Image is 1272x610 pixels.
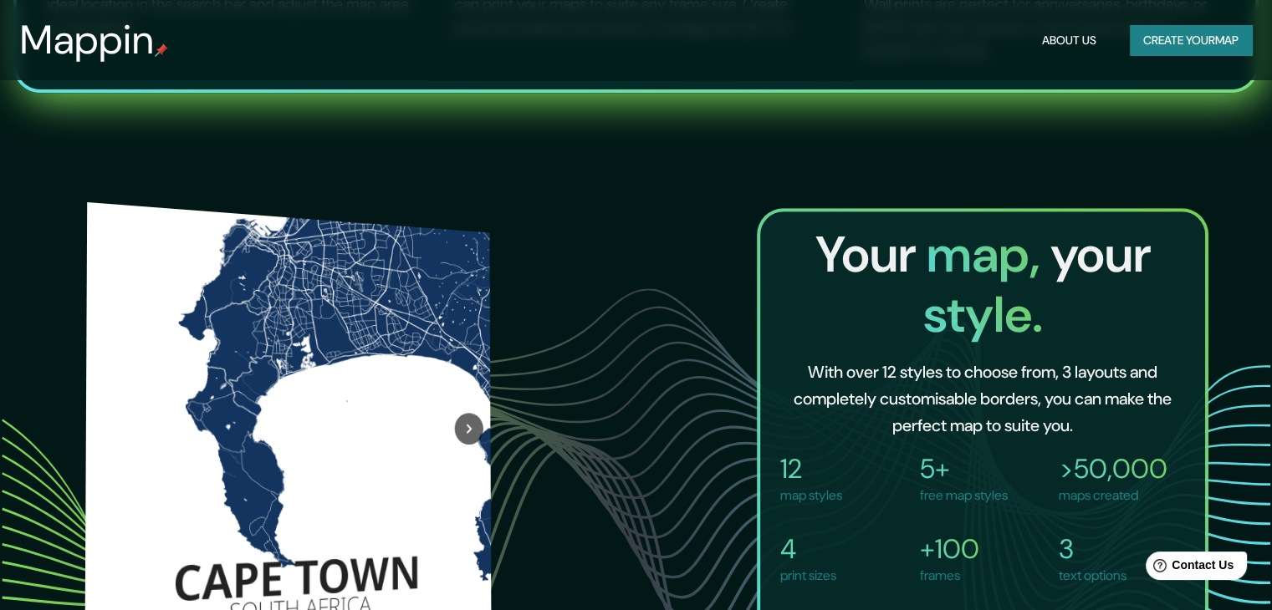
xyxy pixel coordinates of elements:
button: Create yourmap [1130,25,1252,56]
h2: Your your [774,225,1192,345]
h4: +100 [920,532,979,566]
h4: 12 [780,452,842,485]
p: text options [1059,566,1126,586]
span: style. [922,282,1042,348]
p: free map styles [920,485,1008,506]
span: map, [926,221,1050,287]
button: About Us [1035,25,1103,56]
p: maps created [1059,485,1167,506]
h4: 3 [1059,532,1126,566]
h4: >50,000 [1059,452,1167,485]
h3: Mappin [20,17,155,64]
p: frames [920,566,979,586]
p: map styles [780,485,842,506]
h6: With over 12 styles to choose from, 3 layouts and completely customisable borders, you can make t... [787,358,1178,439]
button: Next [455,412,483,444]
img: mappin-pin [155,43,168,57]
h4: 4 [780,532,836,566]
iframe: Help widget launcher [1123,545,1254,592]
h4: 5+ [920,452,1008,485]
p: print sizes [780,566,836,586]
